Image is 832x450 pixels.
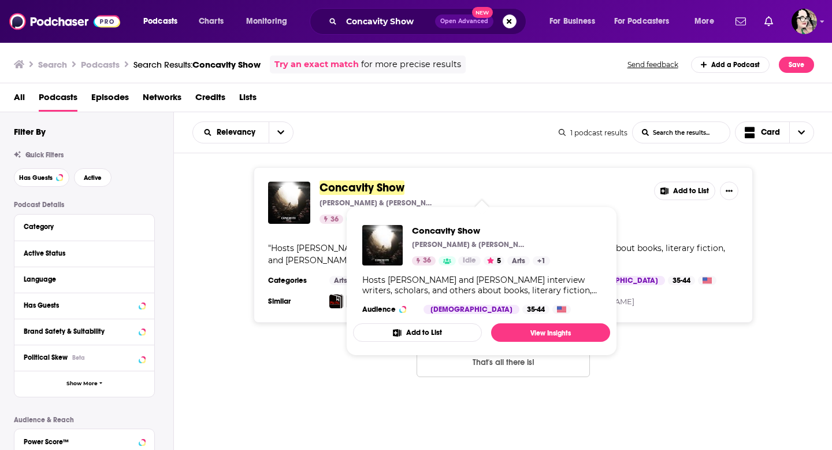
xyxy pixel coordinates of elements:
[14,371,154,397] button: Show More
[24,353,68,362] span: Political Skew
[133,59,261,70] a: Search Results:Concavity Show
[362,225,403,265] a: Concavity Show
[341,12,435,31] input: Search podcasts, credits, & more...
[686,12,729,31] button: open menu
[9,10,120,32] a: Podchaser - Follow, Share and Rate Podcasts
[491,323,610,342] a: View Insights
[39,88,77,112] a: Podcasts
[731,12,751,31] a: Show notifications dropdown
[522,305,549,314] div: 35-44
[199,13,224,29] span: Charts
[320,180,404,195] span: Concavity Show
[84,175,102,181] span: Active
[14,168,69,187] button: Has Guests
[735,121,815,143] h2: Choose View
[329,294,343,308] img: Phi Fic
[353,323,482,342] button: Add to List
[91,88,129,112] span: Episodes
[320,182,404,194] a: Concavity Show
[268,276,320,285] h3: Categories
[268,243,725,265] span: " "
[329,276,352,285] a: Arts
[472,7,493,18] span: New
[66,381,98,387] span: Show More
[217,128,259,137] span: Relevancy
[14,201,155,209] p: Podcast Details
[193,128,269,137] button: open menu
[668,276,695,285] div: 35-44
[654,182,715,200] button: Add to List
[424,305,519,314] div: [DEMOGRAPHIC_DATA]
[423,255,431,267] span: 36
[694,13,714,29] span: More
[195,88,225,112] a: Credits
[549,13,595,29] span: For Business
[541,12,610,31] button: open menu
[38,59,67,70] h3: Search
[361,58,461,71] span: for more precise results
[133,59,261,70] div: Search Results:
[330,214,339,226] span: 36
[624,60,682,69] button: Send feedback
[268,297,320,306] h3: Similar
[614,13,670,29] span: For Podcasters
[19,175,53,181] span: Has Guests
[81,59,120,70] h3: Podcasts
[779,57,814,73] button: Save
[24,249,138,257] div: Active Status
[239,88,257,112] a: Lists
[24,275,138,283] div: Language
[14,416,155,424] p: Audience & Reach
[14,88,25,112] a: All
[760,12,778,31] a: Show notifications dropdown
[24,223,138,231] div: Category
[792,9,817,34] button: Show profile menu
[24,246,145,260] button: Active Status
[268,182,310,224] img: Concavity Show
[135,12,192,31] button: open menu
[24,301,135,309] div: Has Guests
[463,255,476,267] span: Idle
[458,256,481,265] a: Idle
[238,12,302,31] button: open menu
[761,128,780,137] span: Card
[607,12,686,31] button: open menu
[14,126,46,137] h2: Filter By
[24,327,135,335] div: Brand Safety & Suitability
[246,13,287,29] span: Monitoring
[533,256,550,265] a: +1
[691,57,770,73] a: Add a Podcast
[72,354,85,362] div: Beta
[720,182,738,200] button: Show More Button
[25,151,64,159] span: Quick Filters
[143,13,177,29] span: Podcasts
[269,122,293,143] button: open menu
[412,240,528,249] p: [PERSON_NAME] & [PERSON_NAME]
[143,88,181,112] a: Networks
[412,256,436,265] a: 36
[412,225,550,236] a: Concavity Show
[362,305,414,314] h3: Audience
[569,276,665,285] div: [DEMOGRAPHIC_DATA]
[435,14,493,28] button: Open AdvancedNew
[24,324,145,338] button: Brand Safety & Suitability
[792,9,817,34] span: Logged in as kdaneman
[362,275,601,296] div: Hosts [PERSON_NAME] and [PERSON_NAME] interview writers, scholars, and others about books, litera...
[792,9,817,34] img: User Profile
[321,8,537,35] div: Search podcasts, credits, & more...
[484,256,504,265] button: 5
[24,434,145,448] button: Power Score™
[24,219,145,234] button: Category
[507,256,530,265] a: Arts
[24,298,145,312] button: Has Guests
[24,272,145,286] button: Language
